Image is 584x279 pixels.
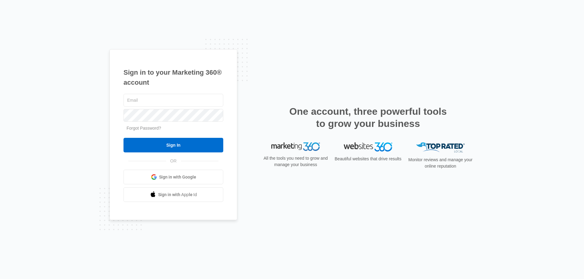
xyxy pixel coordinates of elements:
[166,158,181,164] span: OR
[127,126,161,131] a: Forgot Password?
[271,142,320,151] img: Marketing 360
[406,157,474,169] p: Monitor reviews and manage your online reputation
[123,94,223,107] input: Email
[262,155,330,168] p: All the tools you need to grow and manage your business
[123,187,223,202] a: Sign in with Apple Id
[334,156,402,162] p: Beautiful websites that drive results
[123,170,223,184] a: Sign in with Google
[159,174,196,180] span: Sign in with Google
[123,67,223,87] h1: Sign in to your Marketing 360® account
[158,192,197,198] span: Sign in with Apple Id
[287,105,449,130] h2: One account, three powerful tools to grow your business
[344,142,392,151] img: Websites 360
[416,142,465,152] img: Top Rated Local
[123,138,223,152] input: Sign In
